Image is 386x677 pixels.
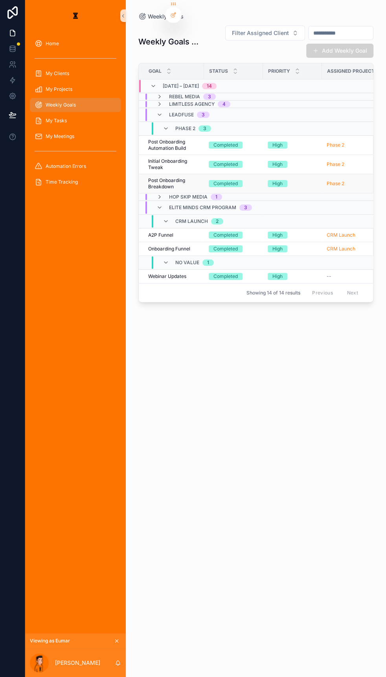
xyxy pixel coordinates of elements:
[213,142,238,149] div: Completed
[213,161,238,168] div: Completed
[148,232,199,238] a: A2P Funnel
[46,133,74,140] span: My Meetings
[232,29,289,37] span: Filter Assigned Client
[175,218,208,224] span: CRM Launch
[215,194,217,200] div: 1
[209,180,258,187] a: Completed
[209,161,258,168] a: Completed
[46,70,69,77] span: My Clients
[69,9,82,22] img: App logo
[327,180,344,187] a: Phase 2
[30,175,121,189] a: Time Tracking
[327,161,344,167] a: Phase 2
[209,273,258,280] a: Completed
[209,68,228,74] span: Status
[272,180,283,187] div: High
[148,273,199,280] a: Webinar Updates
[148,273,186,280] span: Webinar Updates
[163,83,199,89] span: [DATE] – [DATE]
[268,142,317,149] a: High
[25,31,126,198] div: scrollable content
[30,66,121,81] a: My Clients
[207,259,209,266] div: 1
[272,273,283,280] div: High
[213,180,238,187] div: Completed
[272,245,283,252] div: High
[148,158,199,171] a: Initial Onboarding Tweak
[213,245,238,252] div: Completed
[46,86,72,92] span: My Projects
[327,232,376,238] a: CRM Launch
[327,161,376,167] a: Phase 2
[203,125,206,132] div: 3
[244,204,247,211] div: 3
[169,204,236,211] span: Elite Minds CRM Program
[30,638,70,644] span: Viewing as Eumar
[149,68,162,74] span: Goal
[327,273,331,280] span: --
[30,159,121,173] a: Automation Errors
[327,232,355,238] a: CRM Launch
[272,142,283,149] div: High
[327,68,375,74] span: Assigned Project
[213,232,238,239] div: Completed
[148,13,184,20] span: Weekly Goals
[55,659,100,667] p: [PERSON_NAME]
[213,273,238,280] div: Completed
[327,246,376,252] a: CRM Launch
[268,161,317,168] a: High
[268,245,317,252] a: High
[327,246,355,252] a: CRM Launch
[169,194,208,200] span: Hop Skip Media
[148,246,190,252] span: Onboarding Funnel
[148,139,199,151] a: Post Onboarding Automation Build
[268,68,290,74] span: Priority
[175,259,199,266] span: No value
[327,273,376,280] a: --
[30,82,121,96] a: My Projects
[138,13,184,20] a: Weekly Goals
[46,163,86,169] span: Automation Errors
[148,246,199,252] a: Onboarding Funnel
[169,112,194,118] span: LEADFUSE
[148,232,173,238] span: A2P Funnel
[268,180,317,187] a: High
[268,232,317,239] a: High
[148,177,199,190] a: Post Onboarding Breakdown
[169,101,215,107] span: Limitless Agency
[327,142,376,148] a: Phase 2
[30,114,121,128] a: My Tasks
[216,218,219,224] div: 2
[169,94,200,100] span: Rebel Media
[246,290,300,296] span: Showing 14 of 14 results
[46,118,67,124] span: My Tasks
[46,179,78,185] span: Time Tracking
[209,232,258,239] a: Completed
[175,125,195,132] span: Phase 2
[208,94,211,100] div: 3
[138,36,201,47] h1: Weekly Goals Tracker
[327,142,344,148] a: Phase 2
[30,129,121,143] a: My Meetings
[327,180,376,187] a: Phase 2
[222,101,226,107] div: 4
[225,26,305,40] button: Select Button
[46,102,76,108] span: Weekly Goals
[272,161,283,168] div: High
[209,142,258,149] a: Completed
[202,112,205,118] div: 3
[207,83,212,89] div: 14
[30,37,121,51] a: Home
[209,245,258,252] a: Completed
[46,40,59,47] span: Home
[306,44,373,58] button: Add Weekly Goal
